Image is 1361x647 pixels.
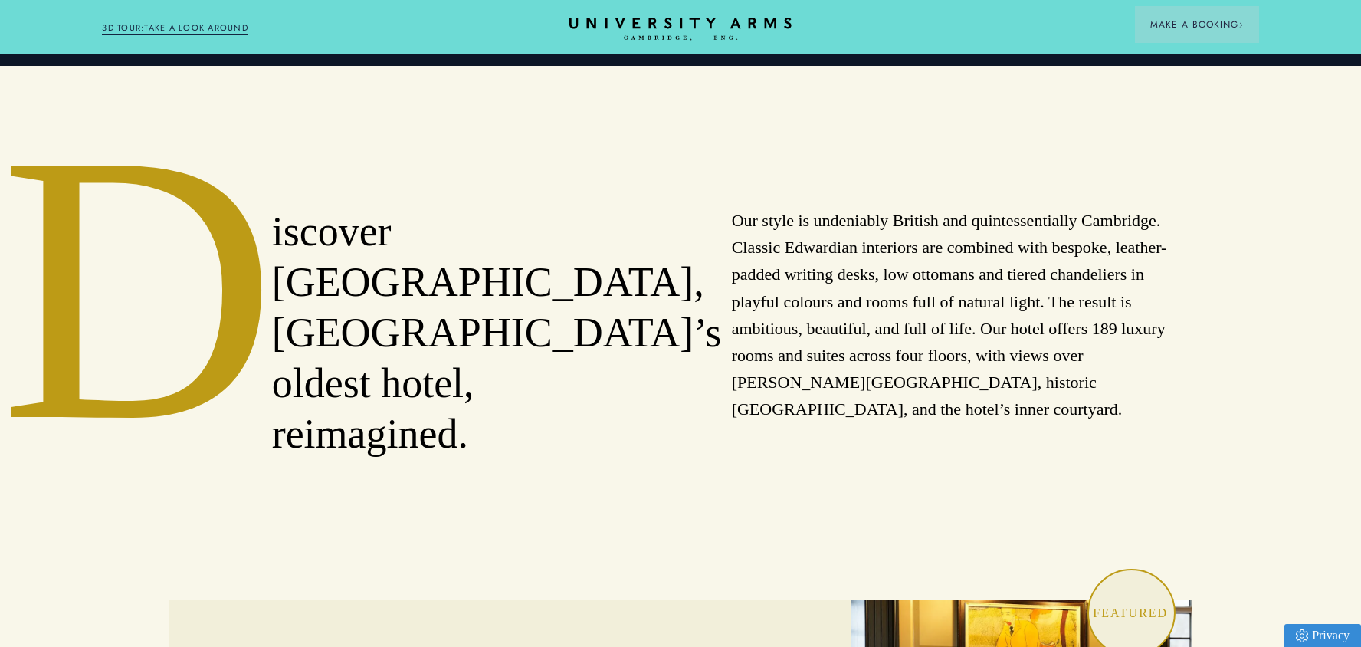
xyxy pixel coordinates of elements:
[272,207,630,459] h2: iscover [GEOGRAPHIC_DATA], [GEOGRAPHIC_DATA]’s oldest hotel, reimagined.
[1238,22,1244,28] img: Arrow icon
[732,207,1192,423] p: Our style is undeniably British and quintessentially Cambridge. Classic Edwardian interiors are c...
[1284,624,1361,647] a: Privacy
[102,21,248,35] a: 3D TOUR:TAKE A LOOK AROUND
[1296,629,1308,642] img: Privacy
[1150,18,1244,31] span: Make a Booking
[1135,6,1259,43] button: Make a BookingArrow icon
[569,18,792,41] a: Home
[1087,600,1174,626] p: Featured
